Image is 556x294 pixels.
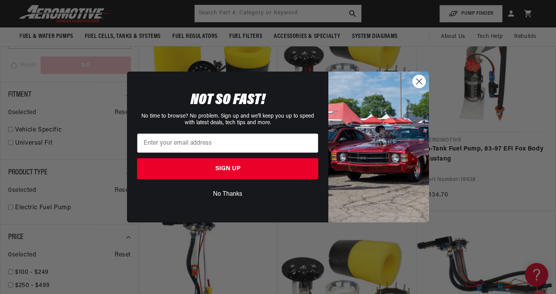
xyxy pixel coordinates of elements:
[412,75,426,88] button: Close dialog
[137,158,318,179] button: SIGN UP
[137,133,318,153] input: Enter your email address
[141,113,314,126] span: No time to browse? No problem. Sign up and we'll keep you up to speed with latest deals, tech tip...
[137,187,318,202] button: No Thanks
[328,72,429,222] img: 85cdd541-2605-488b-b08c-a5ee7b438a35.jpeg
[190,92,265,108] span: NOT SO FAST!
